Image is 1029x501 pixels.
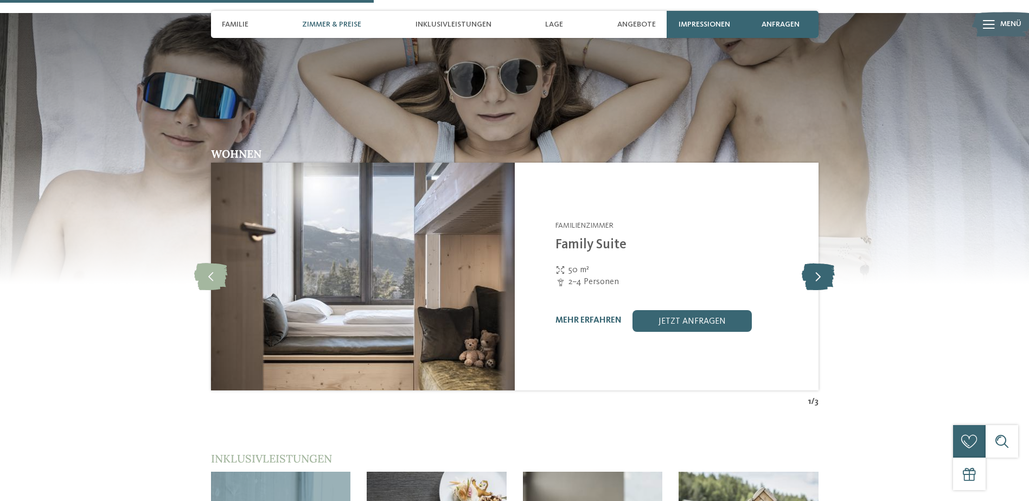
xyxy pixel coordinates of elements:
[568,264,589,276] span: 50 m²
[302,20,361,29] span: Zimmer & Preise
[568,276,619,288] span: 2–4 Personen
[808,396,811,408] span: 1
[555,222,613,229] span: Familienzimmer
[416,20,491,29] span: Inklusivleistungen
[811,396,815,408] span: /
[211,147,261,160] span: Wohnen
[679,20,730,29] span: Impressionen
[555,238,627,252] a: Family Suite
[815,396,819,408] span: 3
[222,20,248,29] span: Familie
[211,163,515,390] img: Family Suite
[211,452,332,465] span: Inklusivleistungen
[545,20,563,29] span: Lage
[555,316,622,325] a: mehr erfahren
[632,310,752,332] a: jetzt anfragen
[762,20,800,29] span: anfragen
[617,20,656,29] span: Angebote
